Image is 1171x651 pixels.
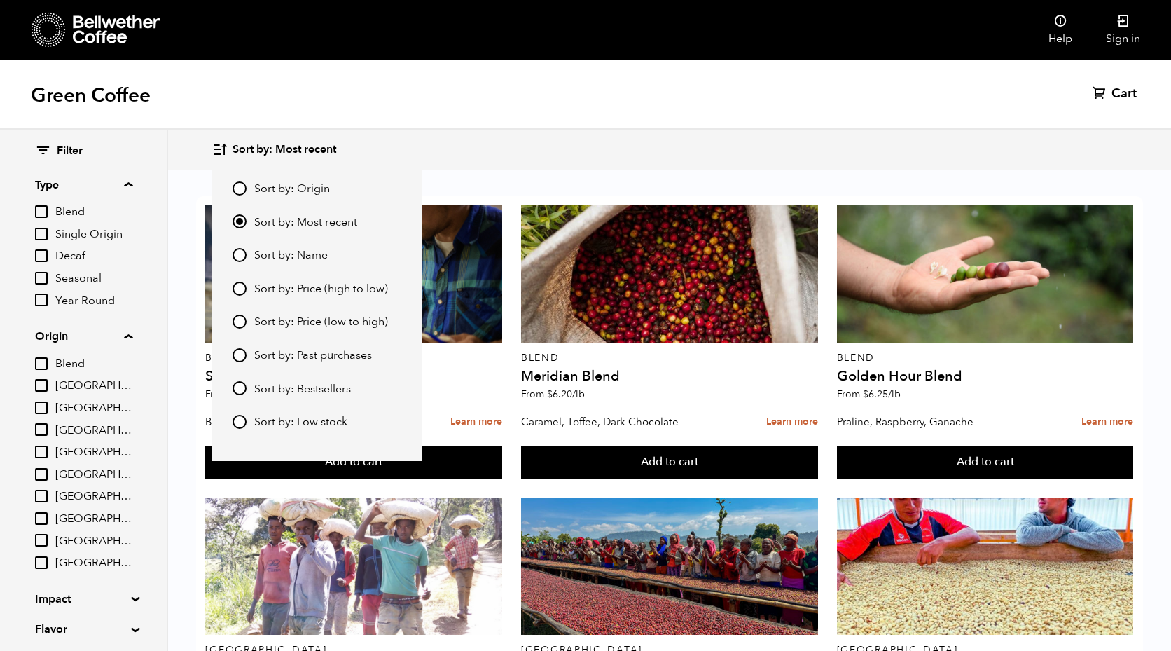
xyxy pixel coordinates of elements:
[212,133,336,166] button: Sort by: Most recent
[450,407,502,437] a: Learn more
[837,353,1134,363] p: Blend
[35,490,48,502] input: [GEOGRAPHIC_DATA]
[233,415,247,429] input: Sort by: Low stock
[254,181,330,197] span: Sort by: Origin
[35,228,48,240] input: Single Origin
[233,315,247,329] input: Sort by: Price (low to high)
[35,512,48,525] input: [GEOGRAPHIC_DATA]
[35,402,48,414] input: [GEOGRAPHIC_DATA]
[205,411,407,432] p: Bittersweet Chocolate, Toasted Marshmallow, Candied Orange, Praline
[55,357,132,372] span: Blend
[205,388,269,401] span: From
[35,468,48,481] input: [GEOGRAPHIC_DATA]
[35,205,48,218] input: Blend
[1111,85,1137,102] span: Cart
[254,382,351,397] span: Sort by: Bestsellers
[35,423,48,436] input: [GEOGRAPHIC_DATA]
[55,445,132,460] span: [GEOGRAPHIC_DATA]
[55,556,132,571] span: [GEOGRAPHIC_DATA]
[837,388,901,401] span: From
[233,348,247,362] input: Sort by: Past purchases
[55,227,132,242] span: Single Origin
[233,282,247,296] input: Sort by: Price (high to low)
[35,379,48,392] input: [GEOGRAPHIC_DATA]
[837,369,1134,383] h4: Golden Hour Blend
[55,467,132,483] span: [GEOGRAPHIC_DATA]
[35,294,48,306] input: Year Round
[837,446,1134,479] button: Add to cart
[35,591,132,608] summary: Impact
[521,353,818,363] p: Blend
[254,348,372,364] span: Sort by: Past purchases
[55,271,132,287] span: Seasonal
[254,282,388,297] span: Sort by: Price (high to low)
[35,328,132,345] summary: Origin
[521,446,818,479] button: Add to cart
[837,411,1039,432] p: Praline, Raspberry, Ganache
[35,621,132,638] summary: Flavor
[55,534,132,549] span: [GEOGRAPHIC_DATA]
[863,388,901,401] bdi: 6.25
[521,411,723,432] p: Caramel, Toffee, Dark Chocolate
[205,353,502,363] p: Blend
[888,388,901,401] span: /lb
[55,294,132,309] span: Year Round
[35,272,48,285] input: Seasonal
[35,249,48,262] input: Decaf
[254,415,347,430] span: Sort by: Low stock
[254,248,328,263] span: Sort by: Name
[254,215,357,231] span: Sort by: Most recent
[35,177,132,193] summary: Type
[35,357,48,370] input: Blend
[205,446,502,479] button: Add to cart
[1081,407,1133,437] a: Learn more
[547,388,585,401] bdi: 6.20
[55,205,132,220] span: Blend
[863,388,868,401] span: $
[233,181,247,196] input: Sort by: Origin
[35,534,48,547] input: [GEOGRAPHIC_DATA]
[521,369,818,383] h4: Meridian Blend
[233,142,336,158] span: Sort by: Most recent
[57,144,83,159] span: Filter
[55,378,132,394] span: [GEOGRAPHIC_DATA]
[233,381,247,395] input: Sort by: Bestsellers
[35,446,48,458] input: [GEOGRAPHIC_DATA]
[55,512,132,527] span: [GEOGRAPHIC_DATA]
[233,214,247,228] input: Sort by: Most recent
[572,388,585,401] span: /lb
[766,407,818,437] a: Learn more
[55,489,132,505] span: [GEOGRAPHIC_DATA]
[55,249,132,264] span: Decaf
[55,401,132,416] span: [GEOGRAPHIC_DATA]
[521,388,585,401] span: From
[31,83,151,108] h1: Green Coffee
[547,388,553,401] span: $
[55,423,132,439] span: [GEOGRAPHIC_DATA]
[233,248,247,262] input: Sort by: Name
[1093,85,1140,102] a: Cart
[35,556,48,569] input: [GEOGRAPHIC_DATA]
[254,315,388,330] span: Sort by: Price (low to high)
[205,369,502,383] h4: Sunrise Blend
